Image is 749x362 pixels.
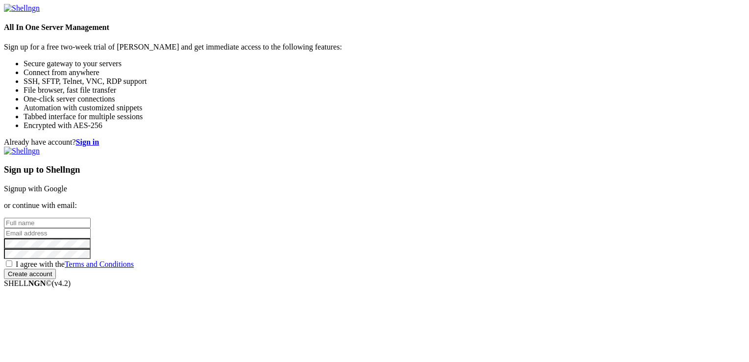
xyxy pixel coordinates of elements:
input: Create account [4,269,56,279]
li: File browser, fast file transfer [24,86,745,95]
div: Already have account? [4,138,745,147]
a: Terms and Conditions [65,260,134,268]
li: Encrypted with AES-256 [24,121,745,130]
li: SSH, SFTP, Telnet, VNC, RDP support [24,77,745,86]
a: Signup with Google [4,184,67,193]
img: Shellngn [4,147,40,155]
input: Email address [4,228,91,238]
span: SHELL © [4,279,71,287]
h4: All In One Server Management [4,23,745,32]
img: Shellngn [4,4,40,13]
span: 4.2.0 [52,279,71,287]
li: Automation with customized snippets [24,103,745,112]
b: NGN [28,279,46,287]
a: Sign in [76,138,100,146]
li: Tabbed interface for multiple sessions [24,112,745,121]
li: Connect from anywhere [24,68,745,77]
li: One-click server connections [24,95,745,103]
input: I agree with theTerms and Conditions [6,260,12,267]
p: Sign up for a free two-week trial of [PERSON_NAME] and get immediate access to the following feat... [4,43,745,52]
span: I agree with the [16,260,134,268]
input: Full name [4,218,91,228]
li: Secure gateway to your servers [24,59,745,68]
h3: Sign up to Shellngn [4,164,745,175]
p: or continue with email: [4,201,745,210]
